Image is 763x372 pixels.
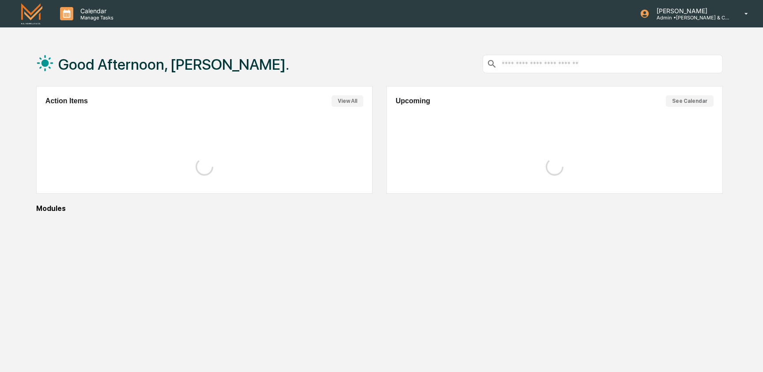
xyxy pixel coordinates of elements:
[650,7,732,15] p: [PERSON_NAME]
[666,95,714,107] button: See Calendar
[36,204,723,213] div: Modules
[58,56,289,73] h1: Good Afternoon, [PERSON_NAME].
[396,97,430,105] h2: Upcoming
[73,7,118,15] p: Calendar
[45,97,88,105] h2: Action Items
[73,15,118,21] p: Manage Tasks
[650,15,732,21] p: Admin • [PERSON_NAME] & Co. - BD
[332,95,363,107] button: View All
[21,3,42,24] img: logo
